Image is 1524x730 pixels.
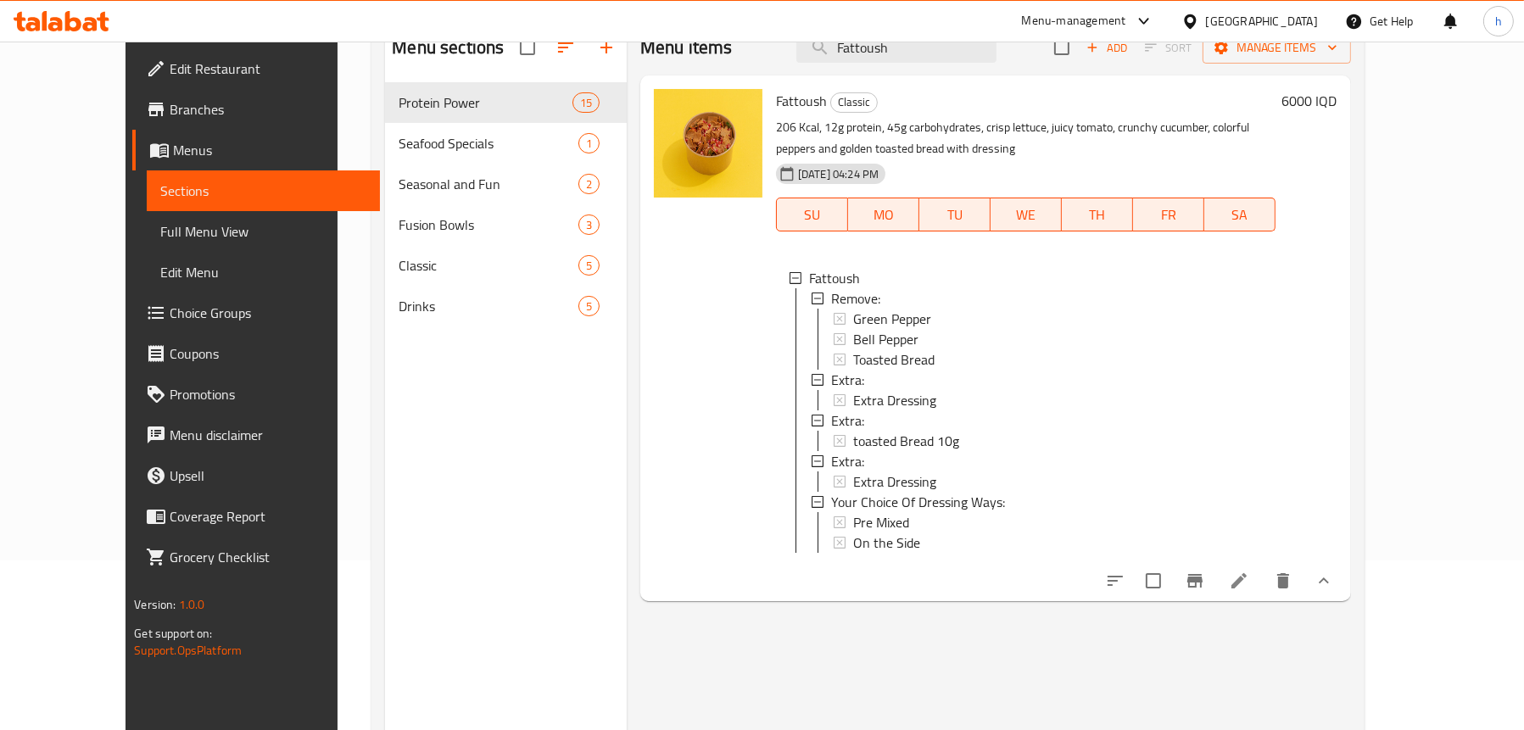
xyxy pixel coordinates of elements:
[132,130,380,170] a: Menus
[510,30,545,65] span: Select all sections
[853,309,931,329] span: Green Pepper
[831,92,877,112] span: Classic
[572,92,600,113] div: items
[776,198,848,231] button: SU
[579,217,599,233] span: 3
[848,198,919,231] button: MO
[170,506,366,527] span: Coverage Report
[1203,32,1351,64] button: Manage items
[1211,203,1269,227] span: SA
[1022,11,1126,31] div: Menu-management
[853,471,936,492] span: Extra Dressing
[853,349,935,370] span: Toasted Bread
[997,203,1055,227] span: WE
[399,174,578,194] div: Seasonal and Fun
[1044,30,1080,65] span: Select section
[132,89,380,130] a: Branches
[132,48,380,89] a: Edit Restaurant
[385,123,627,164] div: Seafood Specials1
[160,181,366,201] span: Sections
[1084,38,1130,58] span: Add
[160,221,366,242] span: Full Menu View
[134,622,212,644] span: Get support on:
[1080,35,1134,61] span: Add item
[991,198,1062,231] button: WE
[578,215,600,235] div: items
[919,198,991,231] button: TU
[586,27,627,68] button: Add section
[831,410,864,431] span: Extra:
[170,425,366,445] span: Menu disclaimer
[385,204,627,245] div: Fusion Bowls3
[1136,563,1171,599] span: Select to update
[926,203,984,227] span: TU
[399,255,578,276] span: Classic
[853,390,936,410] span: Extra Dressing
[385,82,627,123] div: Protein Power15
[1062,198,1133,231] button: TH
[1282,89,1337,113] h6: 6000 IQD
[579,298,599,315] span: 5
[1095,560,1136,601] button: sort-choices
[654,89,762,198] img: Fattoush
[160,262,366,282] span: Edit Menu
[1303,560,1344,601] button: show more
[1080,35,1134,61] button: Add
[132,537,380,577] a: Grocery Checklist
[147,252,380,293] a: Edit Menu
[170,59,366,79] span: Edit Restaurant
[147,170,380,211] a: Sections
[776,88,827,114] span: Fattoush
[545,27,586,68] span: Sort sections
[132,293,380,333] a: Choice Groups
[776,117,1276,159] p: 206 Kcal, 12g protein, 45g carbohydrates, crisp lettuce, juicy tomato, crunchy cucumber, colorful...
[855,203,913,227] span: MO
[385,75,627,333] nav: Menu sections
[831,288,880,309] span: Remove:
[385,245,627,286] div: Classic5
[796,33,996,63] input: search
[385,286,627,326] div: Drinks5
[640,35,733,60] h2: Menu items
[1263,560,1303,601] button: delete
[853,431,959,451] span: toasted Bread 10g
[170,99,366,120] span: Branches
[392,35,504,60] h2: Menu sections
[134,639,242,661] a: Support.OpsPlatform
[578,255,600,276] div: items
[170,547,366,567] span: Grocery Checklist
[579,258,599,274] span: 5
[132,496,380,537] a: Coverage Report
[170,465,366,486] span: Upsell
[399,92,572,113] span: Protein Power
[132,374,380,415] a: Promotions
[831,492,1005,512] span: Your Choice Of Dressing Ways:
[830,92,878,113] div: Classic
[831,370,864,390] span: Extra:
[1175,560,1215,601] button: Branch-specific-item
[170,384,366,404] span: Promotions
[179,593,205,616] span: 1.0.0
[399,215,578,235] span: Fusion Bowls
[1204,198,1276,231] button: SA
[853,532,920,553] span: On the Side
[579,136,599,152] span: 1
[578,133,600,153] div: items
[578,296,600,316] div: items
[1216,37,1337,59] span: Manage items
[1133,198,1204,231] button: FR
[399,133,578,153] span: Seafood Specials
[1140,203,1197,227] span: FR
[134,593,176,616] span: Version:
[173,140,366,160] span: Menus
[1134,35,1203,61] span: Select section first
[170,343,366,364] span: Coupons
[809,268,860,288] span: Fattoush
[784,203,841,227] span: SU
[399,296,578,316] span: Drinks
